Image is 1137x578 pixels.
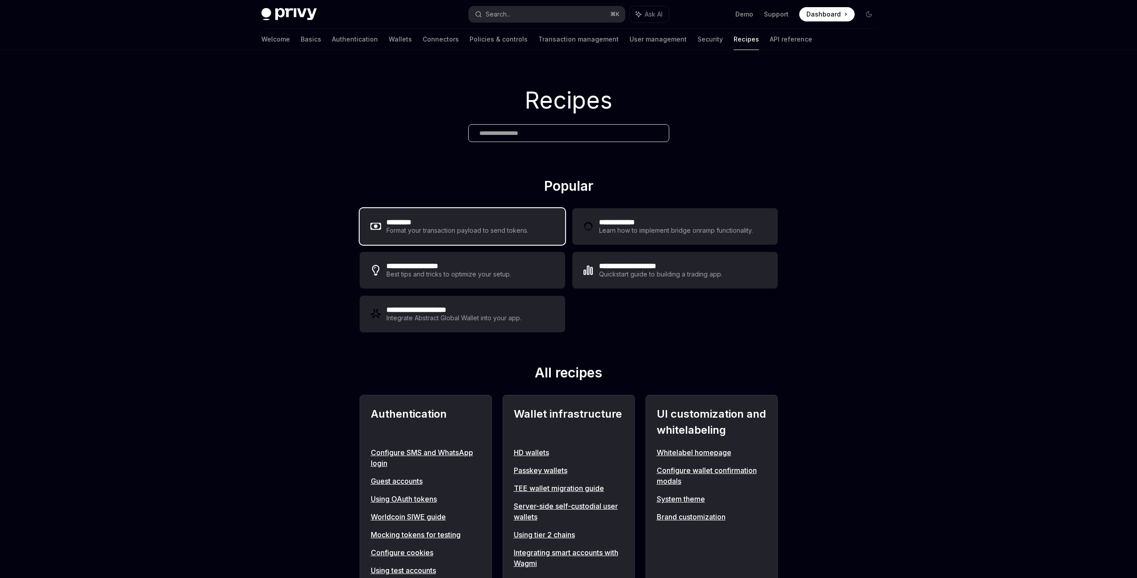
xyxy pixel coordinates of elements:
[486,9,511,20] div: Search...
[261,8,317,21] img: dark logo
[371,529,481,540] a: Mocking tokens for testing
[360,178,778,197] h2: Popular
[371,511,481,522] a: Worldcoin SIWE guide
[470,29,528,50] a: Policies & controls
[734,29,759,50] a: Recipes
[764,10,789,19] a: Support
[469,6,625,22] button: Search...⌘K
[514,447,624,458] a: HD wallets
[371,447,481,469] a: Configure SMS and WhatsApp login
[514,483,624,494] a: TEE wallet migration guide
[371,565,481,576] a: Using test accounts
[799,7,855,21] a: Dashboard
[261,29,290,50] a: Welcome
[599,225,753,236] div: Learn how to implement bridge onramp functionality.
[599,269,722,280] div: Quickstart guide to building a trading app.
[735,10,753,19] a: Demo
[645,10,663,19] span: Ask AI
[657,447,767,458] a: Whitelabel homepage
[610,11,620,18] span: ⌘ K
[629,6,669,22] button: Ask AI
[301,29,321,50] a: Basics
[657,494,767,504] a: System theme
[657,511,767,522] a: Brand customization
[806,10,841,19] span: Dashboard
[389,29,412,50] a: Wallets
[697,29,723,50] a: Security
[332,29,378,50] a: Authentication
[423,29,459,50] a: Connectors
[770,29,812,50] a: API reference
[386,269,511,280] div: Best tips and tricks to optimize your setup.
[371,547,481,558] a: Configure cookies
[629,29,687,50] a: User management
[360,208,565,245] a: **** ****Format your transaction payload to send tokens.
[371,476,481,486] a: Guest accounts
[360,364,778,384] h2: All recipes
[657,406,767,438] h2: UI customization and whitelabeling
[514,465,624,476] a: Passkey wallets
[572,208,778,245] a: **** **** ***Learn how to implement bridge onramp functionality.
[386,313,521,323] div: Integrate Abstract Global Wallet into your app.
[514,547,624,569] a: Integrating smart accounts with Wagmi
[862,7,876,21] button: Toggle dark mode
[371,406,481,438] h2: Authentication
[657,465,767,486] a: Configure wallet confirmation modals
[386,225,529,236] div: Format your transaction payload to send tokens.
[514,529,624,540] a: Using tier 2 chains
[514,406,624,438] h2: Wallet infrastructure
[371,494,481,504] a: Using OAuth tokens
[538,29,619,50] a: Transaction management
[514,501,624,522] a: Server-side self-custodial user wallets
